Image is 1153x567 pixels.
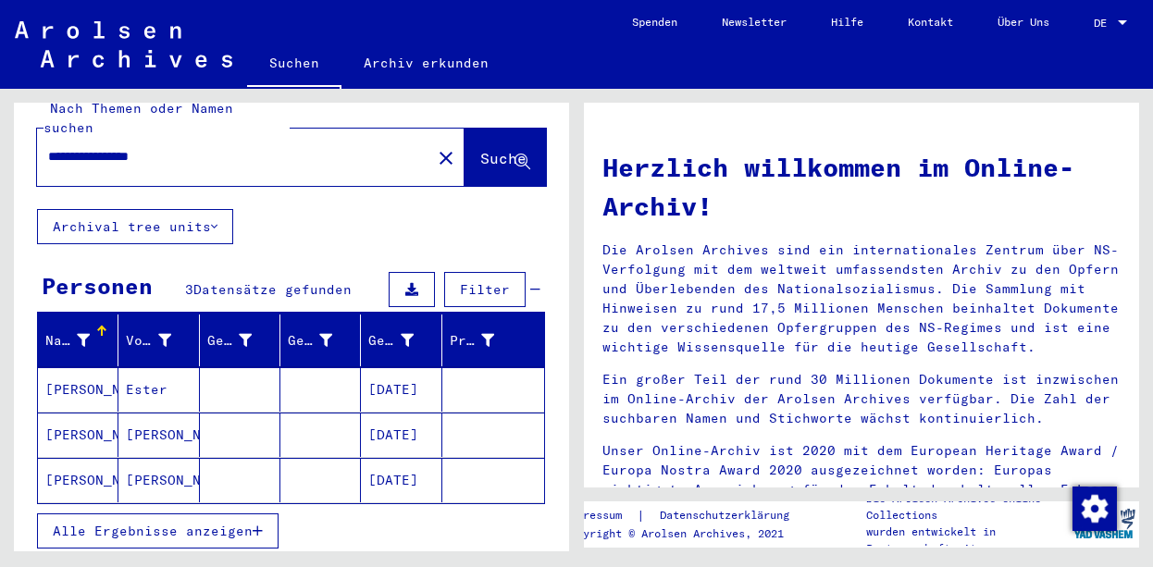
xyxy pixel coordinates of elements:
mat-cell: [DATE] [361,367,441,412]
mat-cell: [PERSON_NAME] [118,413,199,457]
div: Geburtsname [207,331,252,351]
button: Alle Ergebnisse anzeigen [37,513,279,549]
mat-cell: [DATE] [361,413,441,457]
span: DE [1094,17,1114,30]
p: wurden entwickelt in Partnerschaft mit [866,524,1070,557]
mat-icon: close [435,147,457,169]
mat-header-cell: Vorname [118,314,199,366]
mat-header-cell: Geburt‏ [280,314,361,366]
div: | [564,506,812,525]
button: Suche [465,129,546,186]
div: Geburt‏ [288,326,360,355]
mat-header-cell: Nachname [38,314,118,366]
span: Filter [460,281,510,298]
a: Impressum [564,506,637,525]
mat-cell: [DATE] [361,458,441,502]
div: Personen [42,269,153,302]
mat-cell: [PERSON_NAME] [118,458,199,502]
button: Archival tree units [37,209,233,244]
div: Geburtsdatum [368,331,413,351]
div: Nachname [45,326,118,355]
mat-header-cell: Geburtsname [200,314,280,366]
a: Archiv erkunden [341,41,511,85]
a: Suchen [247,41,341,89]
div: Nachname [45,331,90,351]
a: Datenschutzerklärung [645,506,812,525]
p: Die Arolsen Archives Online-Collections [866,490,1070,524]
span: Suche [480,149,527,167]
mat-header-cell: Geburtsdatum [361,314,441,366]
mat-cell: [PERSON_NAME] [38,367,118,412]
div: Prisoner # [450,326,522,355]
div: Geburt‏ [288,331,332,351]
mat-cell: [PERSON_NAME] [38,458,118,502]
div: Geburtsname [207,326,279,355]
span: Datensätze gefunden [193,281,352,298]
img: Zustimmung ändern [1072,487,1117,531]
div: Vorname [126,326,198,355]
div: Geburtsdatum [368,326,440,355]
mat-cell: Ester [118,367,199,412]
img: yv_logo.png [1070,500,1139,547]
p: Copyright © Arolsen Archives, 2021 [564,525,812,542]
h1: Herzlich willkommen im Online-Archiv! [602,148,1121,226]
button: Clear [428,139,465,176]
mat-cell: [PERSON_NAME] [38,413,118,457]
p: Ein großer Teil der rund 30 Millionen Dokumente ist inzwischen im Online-Archiv der Arolsen Archi... [602,370,1121,428]
p: Unser Online-Archiv ist 2020 mit dem European Heritage Award / Europa Nostra Award 2020 ausgezeic... [602,441,1121,499]
img: Arolsen_neg.svg [15,21,232,68]
p: Die Arolsen Archives sind ein internationales Zentrum über NS-Verfolgung mit dem weltweit umfasse... [602,240,1121,357]
button: Filter [444,272,526,307]
div: Prisoner # [450,331,494,351]
span: 3 [185,281,193,298]
span: Alle Ergebnisse anzeigen [53,523,253,539]
div: Vorname [126,331,170,351]
mat-header-cell: Prisoner # [442,314,544,366]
